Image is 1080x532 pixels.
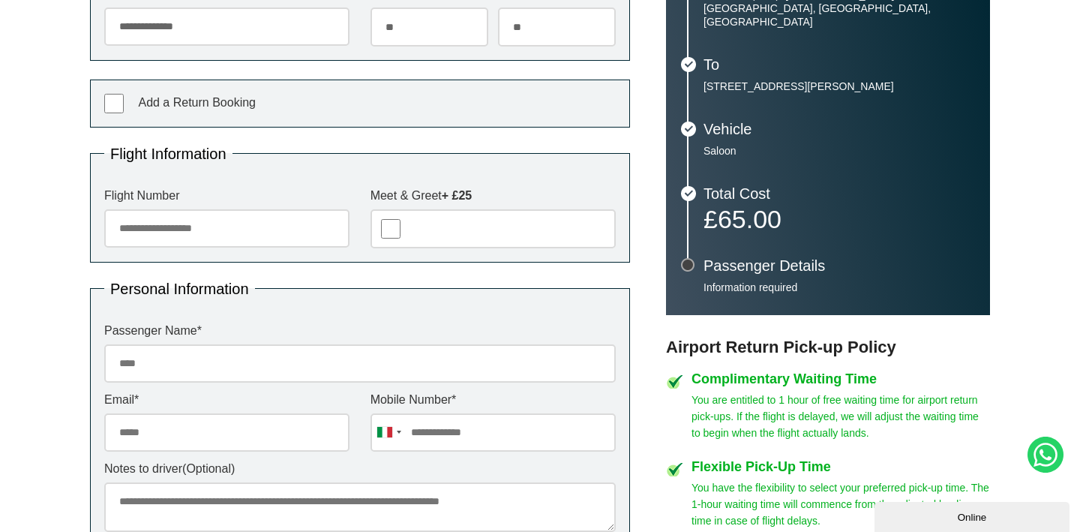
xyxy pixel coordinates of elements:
iframe: chat widget [874,499,1072,532]
strong: + £25 [442,189,472,202]
h3: Airport Return Pick-up Policy [666,338,990,357]
span: (Optional) [182,462,235,475]
p: [STREET_ADDRESS][PERSON_NAME] [703,80,975,93]
img: tab_domain_overview_orange.svg [40,87,52,99]
h3: Total Cost [703,186,975,201]
div: v 4.0.25 [42,24,73,36]
legend: Flight Information [104,146,232,161]
input: Add a Return Booking [104,94,124,113]
img: website_grey.svg [24,39,36,51]
h4: Complimentary Waiting Time [691,372,990,386]
p: £ [703,209,975,230]
p: You are entitled to 1 hour of free waiting time for airport return pick-ups. If the flight is del... [691,392,990,441]
div: Domain: [DOMAIN_NAME] [39,39,165,51]
label: Email [104,394,349,406]
span: Add a Return Booking [138,96,256,109]
h4: Flexible Pick-Up Time [691,460,990,473]
h3: To [703,57,975,72]
p: You have the flexibility to select your preferred pick-up time. The 1-hour waiting time will comm... [691,479,990,529]
label: Passenger Name [104,325,616,337]
p: Saloon [703,144,975,158]
span: 65.00 [718,205,781,233]
div: Italy (Italia): +39 [371,414,406,451]
label: Flight Number [104,190,349,202]
label: Notes to driver [104,463,616,475]
div: Domain Overview [57,89,134,98]
label: Meet & Greet [370,190,616,202]
legend: Personal Information [104,281,255,296]
h3: Vehicle [703,122,975,137]
img: tab_keywords_by_traffic_grey.svg [149,87,161,99]
h3: Passenger Details [703,258,975,273]
div: Keywords by Traffic [166,89,253,98]
p: Information required [703,281,975,294]
img: logo_orange.svg [24,24,36,36]
label: Mobile Number [370,394,616,406]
